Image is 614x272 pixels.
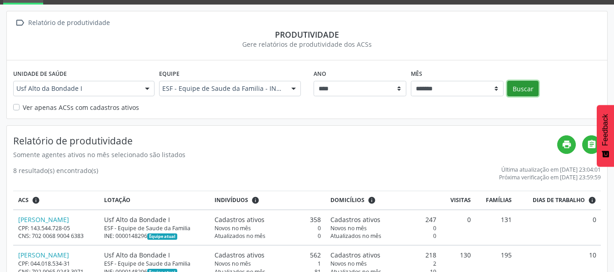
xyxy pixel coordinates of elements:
div: Usf Alto da Bondade I [104,250,205,260]
th: Famílias [476,191,517,210]
button: Buscar [507,81,539,96]
span: Indivíduos [215,196,248,204]
div: Usf Alto da Bondade I [104,215,205,224]
span: Atualizados no mês [330,232,381,240]
div: Produtividade [13,30,601,40]
span: Cadastros ativos [215,250,265,260]
i: <div class="text-left"> <div> <strong>Cadastros ativos:</strong> Cadastros que estão vinculados a... [368,196,376,204]
span: Cadastros ativos [215,215,265,224]
label: Unidade de saúde [13,67,67,81]
div: 0 [330,232,436,240]
div: CNS: 702 0068 9004 6383 [18,232,95,240]
a: [PERSON_NAME] [18,215,69,224]
span: Novos no mês [215,224,251,232]
span: Cadastros ativos [330,250,380,260]
h4: Relatório de produtividade [13,135,557,147]
a:  [582,135,601,154]
th: Lotação [100,191,210,210]
div: Relatório de produtividade [26,16,111,30]
div: 0 [215,232,320,240]
div: 562 [215,250,320,260]
div: ESF - Equipe de Saude da Familia [104,224,205,232]
span: ACS [18,196,29,204]
div: 8 resultado(s) encontrado(s) [13,166,98,181]
div: 218 [330,250,436,260]
i:  [13,16,26,30]
td: 0 [441,210,476,245]
i: Dias em que o(a) ACS fez pelo menos uma visita, ou ficha de cadastro individual ou cadastro domic... [588,196,596,204]
span: Novos no mês [215,260,251,267]
div: INE: 0000148296 [104,232,205,240]
span: Domicílios [330,196,364,204]
div: CPF: 143.544.728-05 [18,224,95,232]
div: 2 [330,260,436,267]
a: [PERSON_NAME] [18,251,69,259]
a:  Relatório de produtividade [13,16,111,30]
a: print [557,135,576,154]
label: Ano [314,67,326,81]
td: 131 [476,210,517,245]
div: 0 [330,224,436,232]
td: 0 [517,210,601,245]
div: ESF - Equipe de Saude da Familia [104,260,205,267]
i:  [587,139,597,149]
label: Ver apenas ACSs com cadastros ativos [23,103,139,112]
button: Feedback - Mostrar pesquisa [597,105,614,167]
div: 1 [215,260,320,267]
span: Esta é a equipe atual deste Agente [147,233,177,240]
span: Feedback [601,114,609,146]
th: Visitas [441,191,476,210]
div: CPF: 044.018.534-31 [18,260,95,267]
div: 247 [330,215,436,224]
div: Próxima verificação em [DATE] 23:59:59 [499,173,601,181]
span: Atualizados no mês [215,232,265,240]
i: print [562,139,572,149]
div: Gere relatórios de produtividade dos ACSs [13,40,601,49]
div: Última atualização em [DATE] 23:04:01 [499,166,601,173]
i: ACSs que estiveram vinculados a uma UBS neste período, mesmo sem produtividade. [32,196,40,204]
span: Cadastros ativos [330,215,380,224]
span: Usf Alto da Bondade I [16,84,136,93]
span: Novos no mês [330,260,367,267]
span: Novos no mês [330,224,367,232]
span: ESF - Equipe de Saude da Familia - INE: 0000148296 [162,84,282,93]
label: Equipe [159,67,180,81]
span: Dias de trabalho [533,196,585,204]
div: 358 [215,215,320,224]
div: Somente agentes ativos no mês selecionado são listados [13,150,557,159]
i: <div class="text-left"> <div> <strong>Cadastros ativos:</strong> Cadastros que estão vinculados a... [251,196,260,204]
label: Mês [411,67,422,81]
div: 0 [215,224,320,232]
